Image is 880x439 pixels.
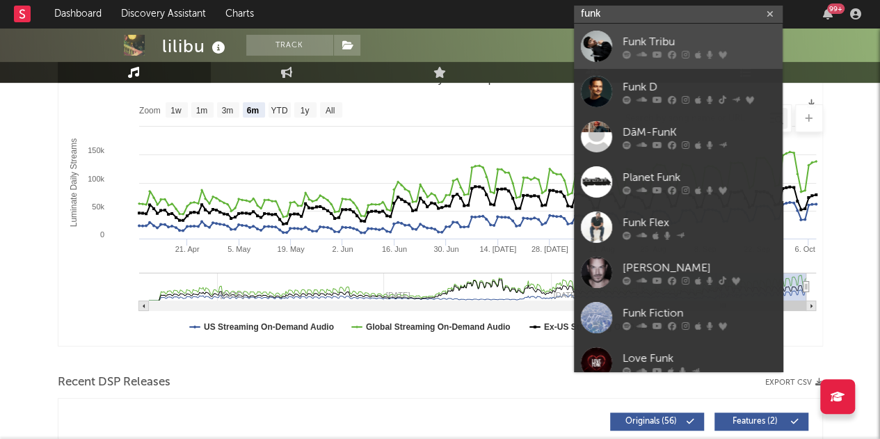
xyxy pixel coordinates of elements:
div: DāM-FunK [623,124,776,141]
button: Features(2) [714,413,808,431]
text: 150k [88,146,104,154]
text: 100k [88,175,104,183]
button: Originals(56) [610,413,704,431]
text: 6. Oct [794,245,815,253]
span: Features ( 2 ) [723,417,787,426]
text: 50k [92,202,104,211]
text: Ex-US Streaming On-Demand Audio [543,322,687,332]
text: 5. May [227,245,251,253]
a: Funk Tribu [574,24,783,69]
span: Originals ( 56 ) [619,417,683,426]
div: Funk Fiction [623,305,776,321]
svg: Luminate Daily Consumption [58,67,823,346]
button: Track [246,35,333,56]
div: Planet Funk [623,169,776,186]
text: 21. Apr [175,245,199,253]
text: 2. Jun [332,245,353,253]
div: Funk Flex [623,214,776,231]
text: US Streaming On-Demand Audio [204,322,334,332]
a: Funk D [574,69,783,114]
text: 16. Jun [381,245,406,253]
div: Funk D [623,79,776,95]
a: [PERSON_NAME] [574,250,783,295]
a: Love Funk [574,340,783,385]
span: Recent DSP Releases [58,374,170,391]
div: [PERSON_NAME] [623,260,776,276]
text: Global Streaming On-Demand Audio [365,322,510,332]
div: Funk Tribu [623,33,776,50]
div: 99 + [827,3,845,14]
button: Export CSV [765,378,823,387]
input: Search for artists [574,6,783,23]
text: 28. [DATE] [531,245,568,253]
text: 14. [DATE] [479,245,516,253]
text: 0 [99,230,104,239]
text: 30. Jun [433,245,458,253]
a: Planet Funk [574,159,783,205]
div: Love Funk [623,350,776,367]
text: Luminate Daily Streams [69,138,79,227]
button: 99+ [823,8,833,19]
a: Funk Flex [574,205,783,250]
text: 19. May [277,245,305,253]
a: DāM-FunK [574,114,783,159]
a: Funk Fiction [574,295,783,340]
div: lilibu [162,35,229,58]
